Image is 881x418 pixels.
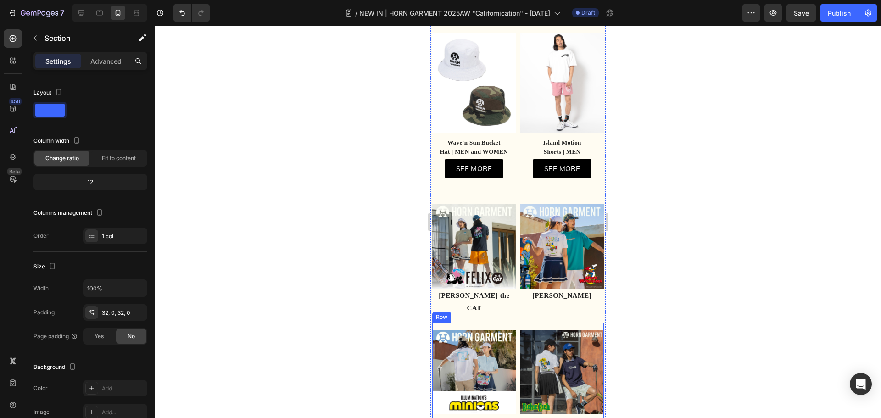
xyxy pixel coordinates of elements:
button: Save [786,4,816,22]
div: Undo/Redo [173,4,210,22]
div: Publish [828,8,851,18]
div: v 4.0.25 [26,15,45,22]
span: / [355,8,357,18]
div: 32, 0, 32, 0 [102,309,145,317]
div: Padding [33,308,55,317]
div: Domain: [DOMAIN_NAME] [24,24,101,31]
div: Domain Overview [35,54,82,60]
p: [PERSON_NAME] [90,389,173,401]
div: Order [33,232,49,240]
div: Color [33,384,48,392]
img: logo_orange.svg [15,15,22,22]
div: Row [4,287,19,295]
p: Minions [3,389,85,401]
span: No [128,332,135,340]
span: Change ratio [45,154,79,162]
div: Page padding [33,332,78,340]
p: Advanced [90,56,122,66]
div: Beta [7,168,22,175]
input: Auto [84,280,147,296]
div: Image [33,408,50,416]
div: Layout [33,87,64,99]
img: tab_domain_overview_orange.svg [25,53,32,61]
span: NEW IN | HORN GARMENT 2025AW "Californication" - [DATE] [359,8,550,18]
div: Column width [33,135,82,147]
p: Section [45,33,120,44]
div: Background [33,361,78,373]
button: 7 [4,4,68,22]
div: Size [33,261,58,273]
span: Draft [581,9,595,17]
p: 7 [60,7,64,18]
div: Add... [102,385,145,393]
img: tab_keywords_by_traffic_grey.svg [91,53,99,61]
div: 12 [35,176,145,189]
img: website_grey.svg [15,24,22,31]
div: 450 [9,98,22,105]
iframe: Design area [430,26,606,418]
button: Publish [820,4,859,22]
div: Columns management [33,207,105,219]
div: 1 col [102,232,145,240]
div: Add... [102,408,145,417]
div: Open Intercom Messenger [850,373,872,395]
span: Save [794,9,809,17]
span: Fit to content [102,154,136,162]
p: Settings [45,56,71,66]
div: Keywords by Traffic [101,54,155,60]
div: Width [33,284,49,292]
span: Yes [95,332,104,340]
